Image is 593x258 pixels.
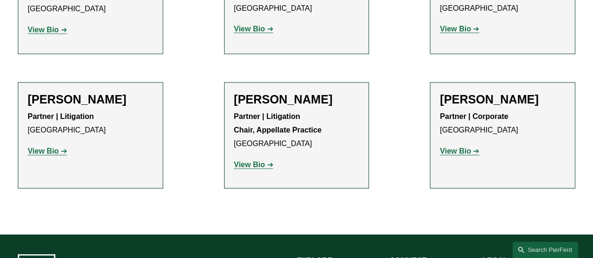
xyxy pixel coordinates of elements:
[234,161,273,169] a: View Bio
[234,92,360,106] h2: [PERSON_NAME]
[440,147,471,155] strong: View Bio
[28,26,59,34] strong: View Bio
[234,110,360,150] p: [GEOGRAPHIC_DATA]
[28,26,67,34] a: View Bio
[234,25,265,33] strong: View Bio
[440,25,479,33] a: View Bio
[234,112,322,134] strong: Partner | Litigation Chair, Appellate Practice
[28,112,94,120] strong: Partner | Litigation
[440,112,508,120] strong: Partner | Corporate
[512,242,578,258] a: Search this site
[234,25,273,33] a: View Bio
[440,25,471,33] strong: View Bio
[440,92,565,106] h2: [PERSON_NAME]
[28,147,67,155] a: View Bio
[440,147,479,155] a: View Bio
[28,92,153,106] h2: [PERSON_NAME]
[28,110,153,137] p: [GEOGRAPHIC_DATA]
[440,110,565,137] p: [GEOGRAPHIC_DATA]
[234,161,265,169] strong: View Bio
[28,147,59,155] strong: View Bio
